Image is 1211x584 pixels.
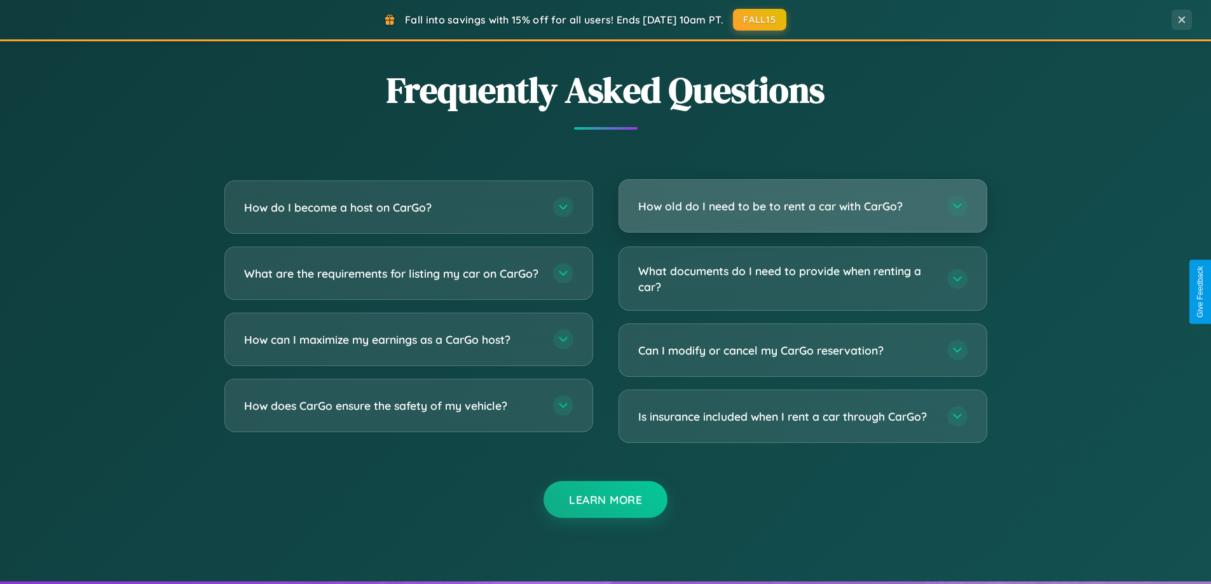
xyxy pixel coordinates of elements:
h3: How old do I need to be to rent a car with CarGo? [638,198,934,214]
h3: How do I become a host on CarGo? [244,200,540,215]
h2: Frequently Asked Questions [224,65,987,114]
h3: Is insurance included when I rent a car through CarGo? [638,409,934,424]
h3: What documents do I need to provide when renting a car? [638,263,934,294]
h3: How does CarGo ensure the safety of my vehicle? [244,398,540,414]
h3: What are the requirements for listing my car on CarGo? [244,266,540,282]
span: Fall into savings with 15% off for all users! Ends [DATE] 10am PT. [405,13,723,26]
button: Learn More [544,481,667,518]
h3: How can I maximize my earnings as a CarGo host? [244,332,540,348]
h3: Can I modify or cancel my CarGo reservation? [638,343,934,358]
div: Give Feedback [1196,266,1205,318]
button: FALL15 [733,9,786,31]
